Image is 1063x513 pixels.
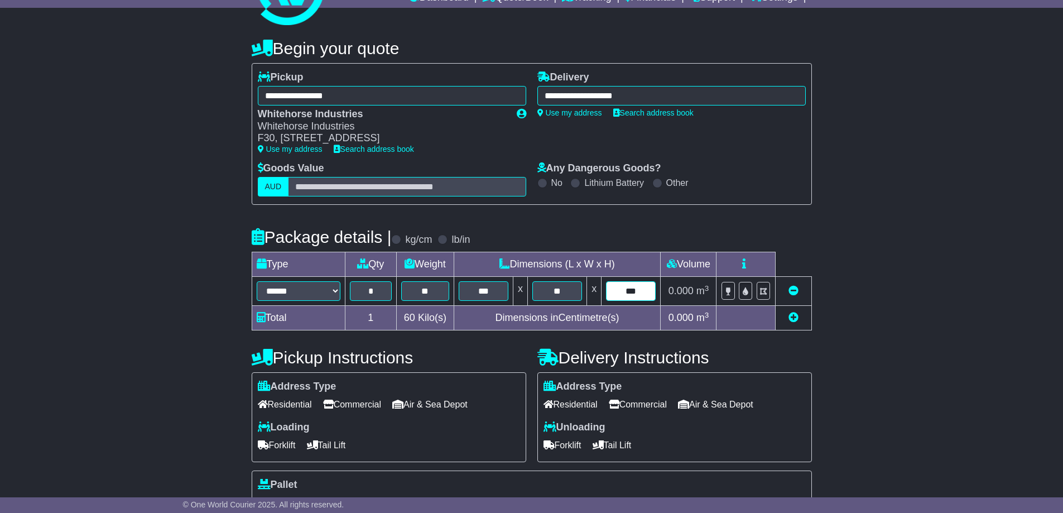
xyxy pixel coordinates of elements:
[551,178,562,188] label: No
[666,178,689,188] label: Other
[513,277,527,306] td: x
[258,421,310,434] label: Loading
[258,493,306,511] span: Stackable
[537,108,602,117] a: Use my address
[705,284,709,293] sup: 3
[668,285,694,296] span: 0.000
[345,306,397,330] td: 1
[252,306,345,330] td: Total
[317,493,384,511] span: Non Stackable
[334,145,414,154] a: Search address book
[661,252,716,277] td: Volume
[678,396,753,413] span: Air & Sea Depot
[183,500,344,509] span: © One World Courier 2025. All rights reserved.
[788,312,799,323] a: Add new item
[454,252,661,277] td: Dimensions (L x W x H)
[788,285,799,296] a: Remove this item
[258,381,336,393] label: Address Type
[543,421,605,434] label: Unloading
[258,162,324,175] label: Goods Value
[345,252,397,277] td: Qty
[454,306,661,330] td: Dimensions in Centimetre(s)
[696,312,709,323] span: m
[252,252,345,277] td: Type
[258,437,296,454] span: Forklift
[258,396,312,413] span: Residential
[537,71,589,84] label: Delivery
[543,381,622,393] label: Address Type
[323,396,381,413] span: Commercial
[537,348,812,367] h4: Delivery Instructions
[397,306,454,330] td: Kilo(s)
[252,348,526,367] h4: Pickup Instructions
[587,277,602,306] td: x
[609,396,667,413] span: Commercial
[584,178,644,188] label: Lithium Battery
[252,228,392,246] h4: Package details |
[258,145,323,154] a: Use my address
[307,437,346,454] span: Tail Lift
[392,396,468,413] span: Air & Sea Depot
[543,437,581,454] span: Forklift
[258,121,506,133] div: Whitehorse Industries
[593,437,632,454] span: Tail Lift
[696,285,709,296] span: m
[613,108,694,117] a: Search address book
[258,177,289,196] label: AUD
[397,252,454,277] td: Weight
[543,396,598,413] span: Residential
[537,162,661,175] label: Any Dangerous Goods?
[258,132,506,145] div: F30, [STREET_ADDRESS]
[705,311,709,319] sup: 3
[252,39,812,57] h4: Begin your quote
[258,479,297,491] label: Pallet
[405,234,432,246] label: kg/cm
[258,71,304,84] label: Pickup
[404,312,415,323] span: 60
[668,312,694,323] span: 0.000
[451,234,470,246] label: lb/in
[258,108,506,121] div: Whitehorse Industries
